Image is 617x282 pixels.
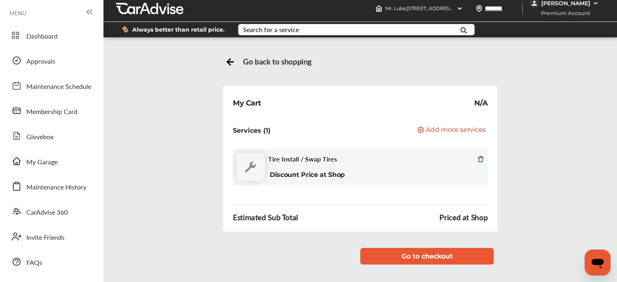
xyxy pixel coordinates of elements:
img: header-divider.bc55588e.svg [522,2,523,15]
img: header-down-arrow.9dd2ce7d.svg [456,5,463,12]
button: Add more services [417,127,486,134]
span: CarAdvise 360 [26,207,68,218]
span: Always better than retail price. [132,27,225,32]
a: Maintenance Schedule [7,75,95,96]
span: Go back to shopping [243,57,312,66]
span: My Garage [26,157,58,168]
span: Maintenance Schedule [26,82,91,92]
span: Mr. Lube , [STREET_ADDRESS][PERSON_NAME] [GEOGRAPHIC_DATA] , ON K1K 3B3 [385,5,577,11]
a: Approvals [7,50,95,71]
a: Maintenance History [7,176,95,197]
img: header-home-logo.8d720a4f.svg [376,5,382,12]
iframe: Button to launch messaging window [585,250,611,276]
a: My Garage [7,151,95,172]
span: Glovebox [26,132,54,142]
b: Discount Price at Shop [270,171,345,179]
img: default_wrench_icon.d1a43860.svg [236,153,265,181]
div: Priced at Shop [439,213,488,222]
span: Tire Install / Swap Tires [268,155,337,163]
span: FAQs [26,258,42,268]
span: Maintenance History [26,182,86,193]
div: Estimated Sub Total [233,213,298,222]
a: Glovebox [7,125,95,146]
img: dollor_label_vector.a70140d1.svg [122,26,128,33]
span: Add more services [426,127,486,134]
span: Membership Card [26,107,77,117]
p: Services (1) [233,127,271,134]
button: Go to checkout [360,248,494,265]
span: Dashboard [26,31,58,42]
div: Search for a service [243,26,299,33]
a: Invite Friends [7,226,95,247]
span: Approvals [26,56,55,67]
a: CarAdvise 360 [7,201,95,222]
a: Membership Card [7,100,95,121]
span: Invite Friends [26,232,64,243]
span: MENU [9,10,26,16]
span: Premium Account [530,9,596,17]
a: FAQs [7,251,95,272]
a: Dashboard [7,25,95,46]
a: Add more services [417,127,488,134]
img: location_vector.a44bc228.svg [476,5,482,12]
